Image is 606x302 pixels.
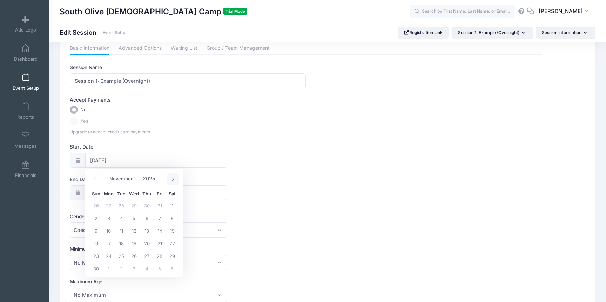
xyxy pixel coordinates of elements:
[90,249,102,262] span: November 23, 2025
[9,41,42,65] a: Dashboard
[60,4,247,20] h1: South Olive [DEMOGRAPHIC_DATA] Camp
[153,249,166,262] span: November 28, 2025
[90,192,102,196] span: Sun
[70,106,78,114] input: No
[141,192,153,196] span: Thu
[80,118,88,125] span: Yes
[128,262,140,275] span: December 3, 2025
[153,192,166,196] span: Fri
[153,262,166,275] span: December 5, 2025
[70,255,227,270] span: No Minimum
[102,212,115,224] span: November 3, 2025
[90,224,102,237] span: November 9, 2025
[102,262,115,275] span: December 1, 2025
[9,12,42,36] a: Add Logo
[141,224,153,237] span: November 13, 2025
[166,237,179,249] span: November 22, 2025
[102,237,115,249] span: November 17, 2025
[17,114,34,120] span: Reports
[119,42,162,55] a: Advanced Options
[115,212,128,224] span: November 4, 2025
[9,157,42,181] a: Financials
[153,212,166,224] span: November 7, 2025
[70,73,306,88] input: Session Name
[141,212,153,224] span: November 6, 2025
[115,249,128,262] span: November 25, 2025
[115,224,128,237] span: November 11, 2025
[106,174,137,184] select: Month
[166,212,179,224] span: November 8, 2025
[70,246,306,253] label: Minimum Age
[90,199,102,212] span: October 26, 2025
[128,237,140,249] span: November 19, 2025
[153,237,166,249] span: November 21, 2025
[70,278,306,285] label: Maximum Age
[15,172,36,178] span: Financials
[398,27,449,39] a: Registration Link
[536,27,595,39] button: Session Information
[9,70,42,94] a: Event Setup
[80,106,87,113] span: No
[166,249,179,262] span: November 29, 2025
[90,237,102,249] span: November 16, 2025
[141,262,153,275] span: December 4, 2025
[70,222,227,238] span: Coed
[128,224,140,237] span: November 12, 2025
[90,262,102,275] span: November 30, 2025
[13,85,39,91] span: Event Setup
[115,199,128,212] span: October 28, 2025
[207,42,270,55] a: Group / Team Management
[166,199,179,212] span: November 1, 2025
[14,143,37,149] span: Messages
[102,30,127,35] a: Event Setup
[70,176,306,183] label: End Date
[70,96,110,103] label: Accept Payments
[14,56,38,62] span: Dashboard
[153,224,166,237] span: November 14, 2025
[458,30,519,35] span: Session 1: Example (Overnight)
[534,4,595,20] button: [PERSON_NAME]
[70,213,306,220] label: Gender
[452,27,533,39] button: Session 1: Example (Overnight)
[128,199,140,212] span: October 29, 2025
[128,249,140,262] span: November 26, 2025
[141,199,153,212] span: October 30, 2025
[166,262,179,275] span: December 6, 2025
[223,8,247,15] span: Trial Mode
[70,129,151,135] span: Upgrade to accept credit card payments.
[141,237,153,249] span: November 20, 2025
[74,291,106,298] span: No Maximum
[9,128,42,152] a: Messages
[102,249,115,262] span: November 24, 2025
[9,99,42,123] a: Reports
[115,262,128,275] span: December 2, 2025
[102,224,115,237] span: November 10, 2025
[171,42,197,55] a: Waiting List
[70,64,306,71] label: Session Name
[60,29,127,36] h1: Edit Session
[70,143,306,150] label: Start Date
[128,192,140,196] span: Wed
[115,237,128,249] span: November 18, 2025
[153,199,166,212] span: October 31, 2025
[70,42,109,55] a: Basic Information
[102,199,115,212] span: October 27, 2025
[74,226,86,234] span: Coed
[141,249,153,262] span: November 27, 2025
[140,173,162,184] input: Year
[166,224,179,237] span: November 15, 2025
[128,212,140,224] span: November 5, 2025
[410,5,515,19] input: Search by First Name, Last Name, or Email...
[74,259,105,266] span: No Minimum
[539,7,583,15] span: [PERSON_NAME]
[102,192,115,196] span: Mon
[115,192,128,196] span: Tue
[166,192,179,196] span: Sat
[15,27,36,33] span: Add Logo
[90,212,102,224] span: November 2, 2025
